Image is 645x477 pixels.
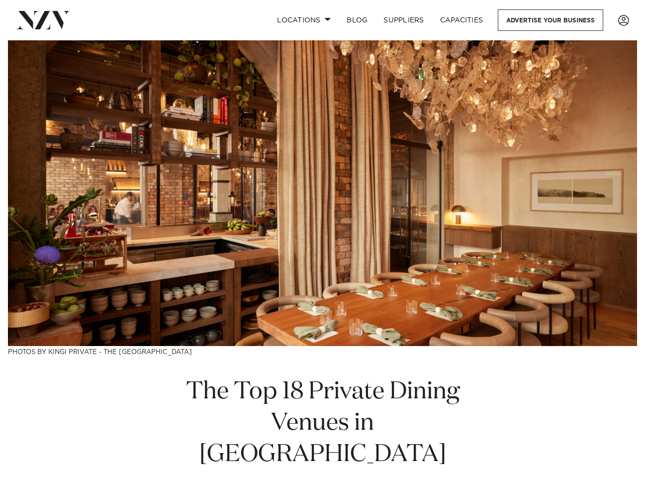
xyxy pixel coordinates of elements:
[269,9,339,31] a: Locations
[16,11,70,29] img: nzv-logo.png
[339,9,375,31] a: BLOG
[498,9,603,31] a: Advertise your business
[8,346,637,357] h3: Photos by kingi Private - The [GEOGRAPHIC_DATA]
[8,40,637,346] img: The Top 18 Private Dining Venues in Auckland
[375,9,432,31] a: SUPPLIERS
[153,376,493,471] h1: The Top 18 Private Dining Venues in [GEOGRAPHIC_DATA]
[432,9,491,31] a: Capacities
